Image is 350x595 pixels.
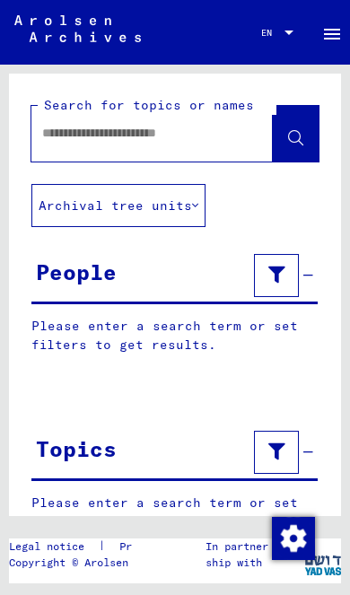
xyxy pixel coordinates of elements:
span: EN [261,28,281,38]
mat-icon: Side nav toggle icon [321,23,343,45]
button: Archival tree units [31,184,206,227]
mat-label: Search for topics or names [44,97,254,113]
p: Copyright © Arolsen Archives, 2021 [9,555,229,571]
p: Please enter a search term or set filters to get results. [31,317,318,354]
a: Legal notice [9,538,99,555]
div: Change consent [271,516,314,559]
a: Privacy policy [105,538,229,555]
button: Toggle sidenav [314,14,350,50]
p: In partner ship with [206,538,300,571]
div: People [36,256,117,288]
img: Change consent [272,517,315,560]
div: Topics [36,433,117,465]
div: | [9,538,229,555]
img: Arolsen_neg.svg [14,15,141,42]
p: Please enter a search term or set filters to get results. Or you also can browse the manually. [31,494,319,569]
